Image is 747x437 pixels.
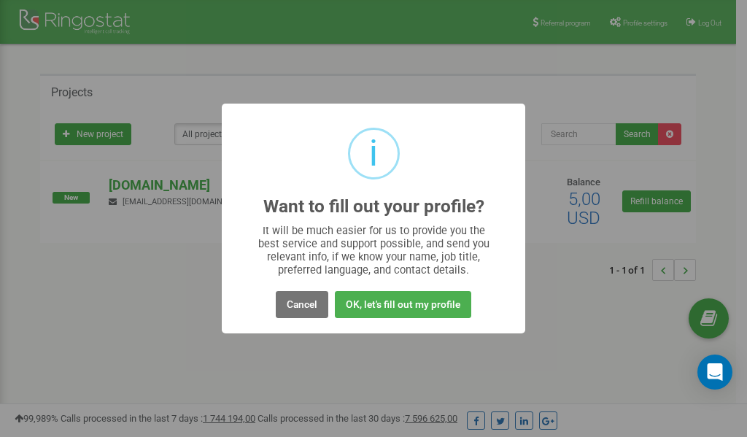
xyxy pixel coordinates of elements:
[251,224,497,276] div: It will be much easier for us to provide you the best service and support possible, and send you ...
[276,291,328,318] button: Cancel
[263,197,484,217] h2: Want to fill out your profile?
[697,355,732,390] div: Open Intercom Messenger
[335,291,471,318] button: OK, let's fill out my profile
[369,130,378,177] div: i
